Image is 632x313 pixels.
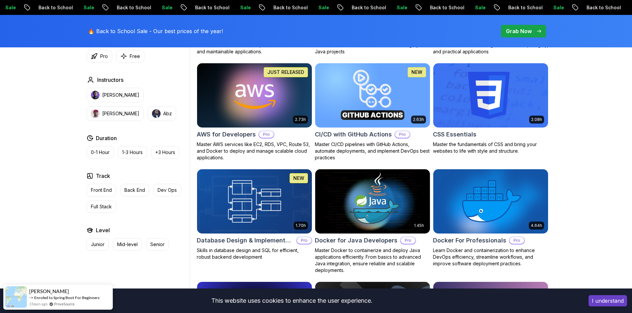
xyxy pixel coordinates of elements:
p: 1.45h [414,223,424,228]
img: AWS for Developers card [194,62,315,129]
p: Skills in database design and SQL for efficient, robust backend development [197,247,312,260]
p: 2.73h [295,117,306,122]
span: [PERSON_NAME] [29,288,69,294]
button: Mid-level [113,238,142,251]
p: Pro [100,53,108,60]
p: Back to School [146,4,191,11]
button: Front End [87,184,116,196]
button: instructor imgAbz [148,106,176,121]
img: provesource social proof notification image [5,286,27,308]
p: Back to School [67,4,112,11]
p: JUST RELEASED [267,69,304,76]
p: 2.63h [413,117,424,122]
p: Dev Ops [158,187,177,193]
p: Pro [297,237,312,244]
img: Docker For Professionals card [433,169,548,234]
p: Learn advanced Java concepts to build scalable and maintainable applications. [197,42,312,55]
p: NEW [293,175,304,182]
img: CSS Essentials card [433,63,548,128]
h2: Docker for Java Developers [315,236,397,245]
button: +3 Hours [151,146,179,159]
p: NEW [411,69,422,76]
p: Back to School [459,4,504,11]
h2: Docker For Professionals [433,236,506,245]
p: Learn how to use Maven to build and manage your Java projects [315,42,430,55]
p: Pro [259,131,274,138]
p: Sale [347,4,369,11]
span: 3 hours ago [29,301,47,307]
button: Senior [146,238,169,251]
p: 2.08h [531,117,542,122]
p: Junior [91,241,105,248]
p: Master CI/CD pipelines with GitHub Actions, automate deployments, and implement DevOps best pract... [315,141,430,161]
p: 1-3 Hours [122,149,143,156]
h2: Duration [96,134,117,142]
p: Sale [191,4,212,11]
p: Back End [124,187,145,193]
p: Free [130,53,140,60]
p: Sale [582,4,603,11]
h2: CSS Essentials [433,130,476,139]
p: 4.64h [531,223,542,228]
p: Back to School [224,4,269,11]
img: Docker for Java Developers card [315,169,430,234]
p: +3 Hours [155,149,175,156]
h2: CI/CD with GitHub Actions [315,130,392,139]
p: Back to School [381,4,426,11]
p: Sale [269,4,290,11]
a: Docker For Professionals card4.64hDocker For ProfessionalsProLearn Docker and containerization to... [433,169,548,267]
img: instructor img [91,91,100,99]
button: instructor img[PERSON_NAME] [87,88,144,102]
p: Back to School [537,4,582,11]
a: Database Design & Implementation card1.70hNEWDatabase Design & ImplementationProSkills in databas... [197,169,312,260]
p: Master the fundamentals of CSS and bring your websites to life with style and structure. [433,141,548,154]
h2: Database Design & Implementation [197,236,294,245]
p: Master Docker to containerize and deploy Java applications efficiently. From basics to advanced J... [315,247,430,274]
a: Docker for Java Developers card1.45hDocker for Java DevelopersProMaster Docker to containerize an... [315,169,430,274]
a: CI/CD with GitHub Actions card2.63hNEWCI/CD with GitHub ActionsProMaster CI/CD pipelines with Git... [315,63,430,161]
img: Database Design & Implementation card [197,169,312,234]
p: Mid-level [117,241,138,248]
img: CI/CD with GitHub Actions card [315,63,430,128]
p: Front End [91,187,112,193]
button: Pro [87,50,112,63]
p: Pro [401,237,415,244]
h2: Track [96,172,110,180]
p: Learn Docker and containerization to enhance DevOps efficiency, streamline workflows, and improve... [433,247,548,267]
a: AWS for Developers card2.73hJUST RELEASEDAWS for DevelopersProMaster AWS services like EC2, RDS, ... [197,63,312,161]
button: Free [116,50,144,63]
p: Pro [510,237,524,244]
div: This website uses cookies to enhance the user experience. [5,293,579,308]
button: 1-3 Hours [118,146,147,159]
h2: Instructors [97,76,123,84]
h2: AWS for Developers [197,130,256,139]
p: Advanced database management with SQL, integrity, and practical applications [433,42,548,55]
p: Sale [112,4,134,11]
p: Senior [150,241,165,248]
h2: Level [96,226,110,234]
p: 🔥 Back to School Sale - Our best prices of the year! [88,27,223,35]
a: CSS Essentials card2.08hCSS EssentialsMaster the fundamentals of CSS and bring your websites to l... [433,63,548,154]
button: Dev Ops [153,184,181,196]
button: Accept cookies [589,295,627,306]
p: Sale [34,4,55,11]
button: Back End [120,184,149,196]
p: 0-1 Hour [91,149,109,156]
p: [PERSON_NAME] [102,110,139,117]
button: Junior [87,238,109,251]
p: Grab Now [506,27,532,35]
button: instructor img[PERSON_NAME] [87,106,144,121]
button: 0-1 Hour [87,146,114,159]
p: Pro [395,131,410,138]
p: Sale [426,4,447,11]
p: Back to School [302,4,347,11]
button: Full Stack [87,200,116,213]
img: instructor img [152,109,161,118]
a: ProveSource [54,301,75,307]
p: Full Stack [91,203,112,210]
p: 1.70h [296,223,306,228]
p: [PERSON_NAME] [102,92,139,98]
p: Sale [504,4,525,11]
p: Abz [163,110,172,117]
img: instructor img [91,109,100,118]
